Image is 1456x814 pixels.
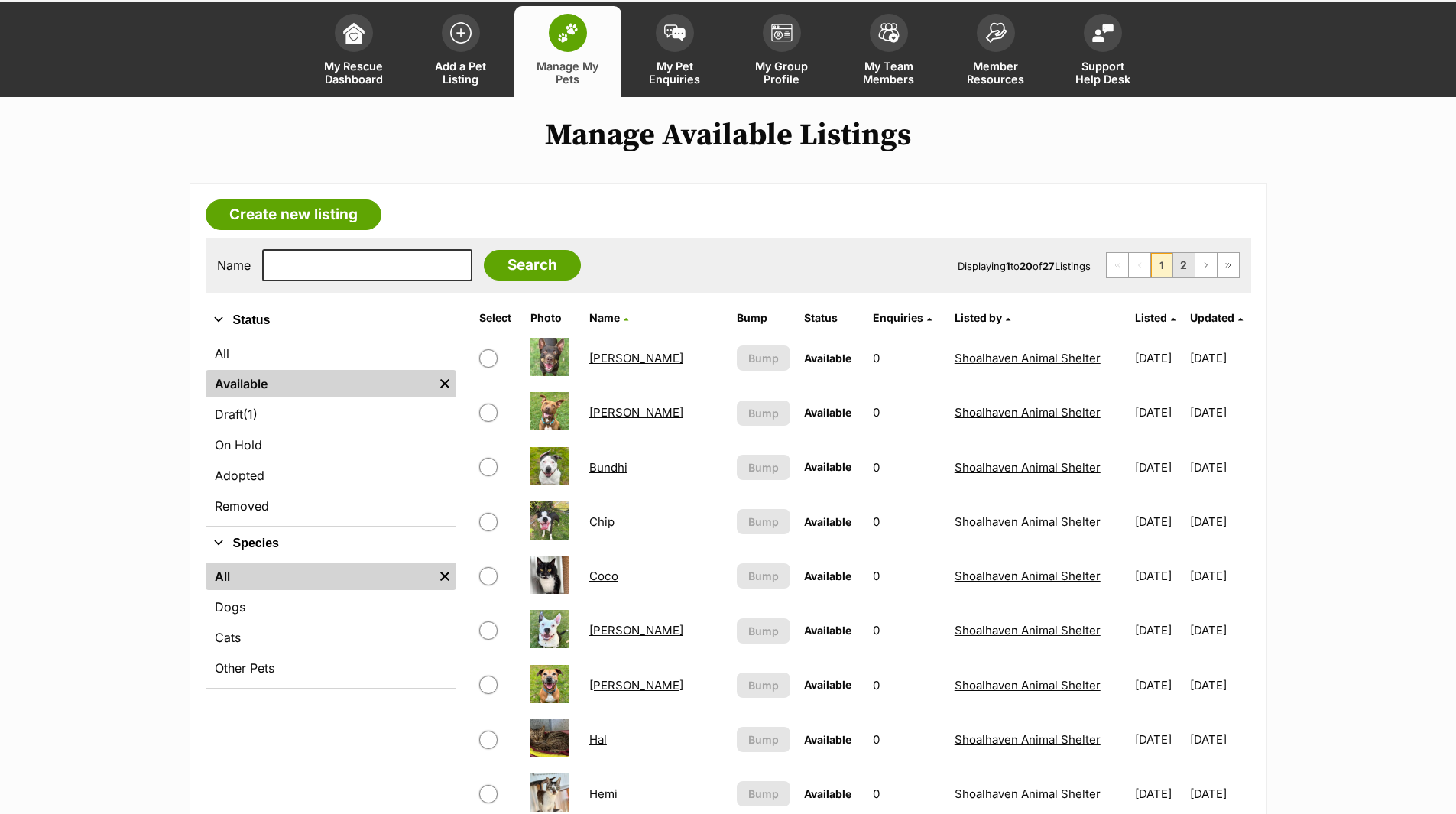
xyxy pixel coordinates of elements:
a: Create new listing [206,199,381,230]
a: Bundhi [589,460,627,475]
span: Bump [748,677,779,693]
a: Enquiries [873,311,932,324]
td: [DATE] [1129,332,1188,384]
span: Available [804,460,851,473]
a: Support Help Desk [1049,6,1156,97]
td: [DATE] [1129,495,1188,548]
td: [DATE] [1190,332,1250,384]
span: Available [804,569,851,582]
span: Bump [748,786,779,802]
a: Listed by [955,311,1010,324]
button: Bump [737,509,790,534]
td: [DATE] [1190,441,1250,494]
span: Bump [748,623,779,639]
a: Next page [1195,253,1217,277]
a: Hal [589,732,607,747]
a: All [206,563,433,590]
a: Updated [1190,311,1243,324]
label: Name [217,258,251,272]
button: Bump [737,727,790,752]
span: Bump [748,568,779,584]
span: Updated [1190,311,1234,324]
span: (1) [243,405,258,423]
a: [PERSON_NAME] [589,623,683,637]
button: Bump [737,673,790,698]
span: Page 1 [1151,253,1172,277]
span: Bump [748,350,779,366]
td: 0 [867,604,947,657]
td: 0 [867,713,947,766]
img: manage-my-pets-icon-02211641906a0b7f246fdf0571729dbe1e7629f14944591b6c1af311fb30b64b.svg [557,23,579,43]
a: [PERSON_NAME] [589,678,683,692]
button: Bump [737,563,790,589]
strong: 1 [1006,260,1010,272]
td: 0 [867,659,947,712]
a: Shoalhaven Animal Shelter [955,460,1101,475]
button: Bump [737,455,790,480]
a: Remove filter [433,370,456,397]
td: [DATE] [1190,713,1250,766]
td: [DATE] [1129,386,1188,439]
td: [DATE] [1190,604,1250,657]
td: [DATE] [1129,441,1188,494]
span: Available [804,515,851,528]
a: Shoalhaven Animal Shelter [955,678,1101,692]
td: 0 [867,332,947,384]
a: Other Pets [206,654,456,682]
span: Bump [748,405,779,421]
a: [PERSON_NAME] [589,351,683,365]
a: Hemi [589,786,618,801]
img: pet-enquiries-icon-7e3ad2cf08bfb03b45e93fb7055b45f3efa6380592205ae92323e6603595dc1f.svg [664,24,686,41]
a: Page 2 [1173,253,1195,277]
a: My Rescue Dashboard [300,6,407,97]
a: Dogs [206,593,456,621]
div: Species [206,559,456,688]
a: Add a Pet Listing [407,6,514,97]
td: 0 [867,386,947,439]
span: Available [804,406,851,419]
span: Name [589,311,620,324]
td: [DATE] [1129,550,1188,602]
span: Member Resources [961,60,1030,86]
a: My Team Members [835,6,942,97]
img: group-profile-icon-3fa3cf56718a62981997c0bc7e787c4b2cf8bcc04b72c1350f741eb67cf2f40e.svg [771,24,793,42]
span: Support Help Desk [1068,60,1137,86]
th: Status [798,306,865,330]
td: [DATE] [1190,386,1250,439]
img: team-members-icon-5396bd8760b3fe7c0b43da4ab00e1e3bb1a5d9ba89233759b79545d2d3fc5d0d.svg [878,23,900,43]
span: Bump [748,459,779,475]
a: My Group Profile [728,6,835,97]
a: Shoalhaven Animal Shelter [955,623,1101,637]
td: [DATE] [1190,659,1250,712]
a: Coco [589,569,618,583]
span: Available [804,733,851,746]
a: Member Resources [942,6,1049,97]
span: Listed by [955,311,1002,324]
a: Shoalhaven Animal Shelter [955,569,1101,583]
span: Available [804,678,851,691]
td: [DATE] [1129,713,1188,766]
td: 0 [867,550,947,602]
button: Bump [737,345,790,371]
img: member-resources-icon-8e73f808a243e03378d46382f2149f9095a855e16c252ad45f914b54edf8863c.svg [985,22,1007,43]
a: Listed [1135,311,1176,324]
span: Displaying to of Listings [958,260,1091,272]
strong: 27 [1043,260,1055,272]
a: Manage My Pets [514,6,621,97]
a: Shoalhaven Animal Shelter [955,786,1101,801]
td: [DATE] [1190,550,1250,602]
div: Status [206,336,456,526]
a: Adopted [206,462,456,489]
td: [DATE] [1129,604,1188,657]
img: add-pet-listing-icon-0afa8454b4691262ce3f59096e99ab1cd57d4a30225e0717b998d2c9b9846f56.svg [450,22,472,44]
a: Cats [206,624,456,651]
td: 0 [867,441,947,494]
span: My Rescue Dashboard [319,60,388,86]
button: Species [206,533,456,553]
span: Previous page [1129,253,1150,277]
a: Shoalhaven Animal Shelter [955,405,1101,420]
span: My Pet Enquiries [640,60,709,86]
strong: 20 [1020,260,1033,272]
button: Bump [737,618,790,644]
a: On Hold [206,431,456,459]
